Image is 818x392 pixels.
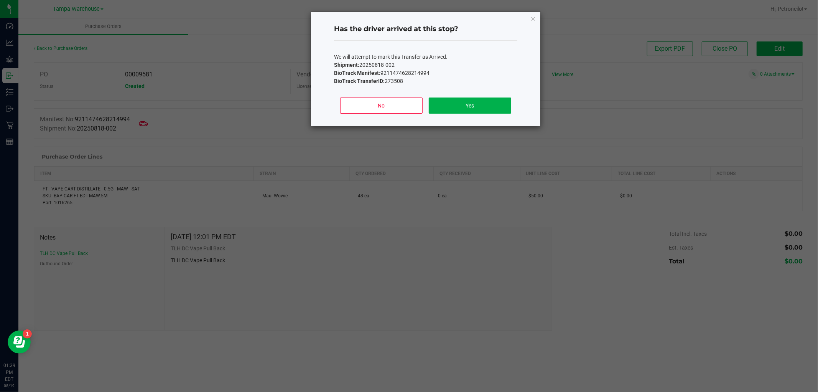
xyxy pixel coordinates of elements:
[530,14,536,23] button: Close
[8,331,31,354] iframe: Resource center
[334,24,517,34] h4: Has the driver arrived at this stop?
[334,53,517,61] p: We will attempt to mark this Transfer as Arrived.
[340,98,423,114] button: No
[429,98,511,114] button: Yes
[334,70,380,76] b: BioTrack Manifest:
[23,329,32,339] iframe: Resource center unread badge
[334,78,385,84] b: BioTrack TransferID:
[334,62,359,68] b: Shipment:
[334,61,517,69] p: 20250818-002
[334,77,517,85] p: 273508
[334,69,517,77] p: 9211474628214994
